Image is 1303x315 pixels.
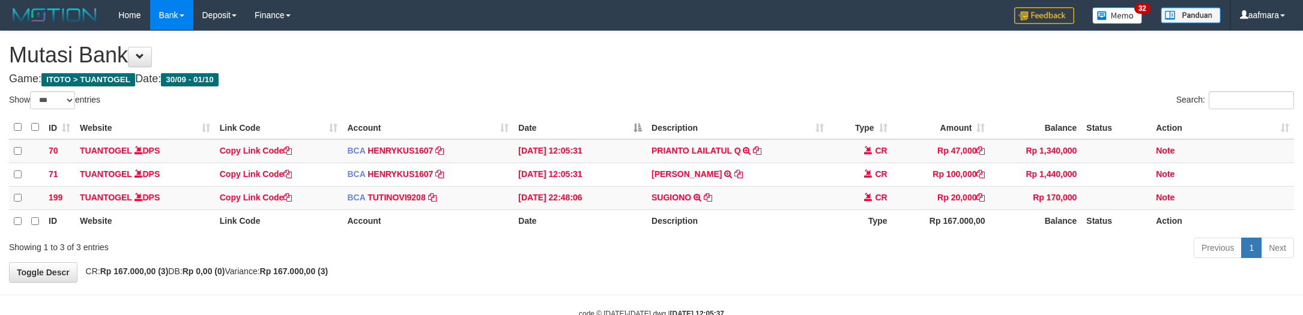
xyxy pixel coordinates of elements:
a: Copy TUTINOVI9208 to clipboard [428,193,437,202]
a: Copy Rp 100,000 to clipboard [976,169,985,179]
th: Website: activate to sort column ascending [75,116,215,139]
span: CR [875,146,887,155]
td: DPS [75,186,215,209]
select: Showentries [30,91,75,109]
img: Button%20Memo.svg [1092,7,1143,24]
a: Note [1156,169,1175,179]
th: Status [1081,209,1151,233]
a: SUGIONO [651,193,691,202]
a: Copy Rp 47,000 to clipboard [976,146,985,155]
h4: Game: Date: [9,73,1294,85]
th: Website [75,209,215,233]
span: 30/09 - 01/10 [161,73,219,86]
td: Rp 47,000 [892,139,990,163]
img: MOTION_logo.png [9,6,100,24]
th: Date [513,209,647,233]
img: panduan.png [1161,7,1221,23]
span: CR [875,169,887,179]
img: Feedback.jpg [1014,7,1074,24]
th: Date: activate to sort column descending [513,116,647,139]
a: Toggle Descr [9,262,77,283]
td: Rp 170,000 [990,186,1081,209]
span: BCA [347,169,365,179]
th: Type [829,209,892,233]
a: Copy Rp 20,000 to clipboard [976,193,985,202]
a: Next [1261,238,1294,258]
a: [PERSON_NAME] [651,169,722,179]
span: 70 [49,146,58,155]
a: HENRYKUS1607 [367,169,433,179]
a: Previous [1194,238,1242,258]
h1: Mutasi Bank [9,43,1294,67]
th: Account [342,209,513,233]
span: 71 [49,169,58,179]
th: Link Code: activate to sort column ascending [215,116,343,139]
a: TUANTOGEL [80,169,132,179]
span: CR: DB: Variance: [80,266,328,276]
a: TUTINOVI9208 [367,193,425,202]
th: Balance [990,209,1081,233]
th: Link Code [215,209,343,233]
span: BCA [347,193,365,202]
th: Account: activate to sort column ascending [342,116,513,139]
span: CR [875,193,887,202]
th: ID [44,209,75,233]
input: Search: [1209,91,1294,109]
th: Rp 167.000,00 [892,209,990,233]
a: Copy PRIANTO LAILATUL Q to clipboard [753,146,761,155]
td: Rp 1,340,000 [990,139,1081,163]
th: Amount: activate to sort column ascending [892,116,990,139]
strong: Rp 167.000,00 (3) [260,266,328,276]
strong: Rp 167.000,00 (3) [100,266,169,276]
td: DPS [75,139,215,163]
th: Balance [990,116,1081,139]
a: Copy Link Code [220,169,292,179]
td: [DATE] 12:05:31 [513,139,647,163]
a: Note [1156,146,1175,155]
label: Show entries [9,91,100,109]
td: [DATE] 22:48:06 [513,186,647,209]
td: Rp 20,000 [892,186,990,209]
span: BCA [347,146,365,155]
a: 1 [1241,238,1262,258]
a: PRIANTO LAILATUL Q [651,146,741,155]
div: Showing 1 to 3 of 3 entries [9,236,534,253]
strong: Rp 0,00 (0) [183,266,225,276]
a: Copy Link Code [220,146,292,155]
th: Type: activate to sort column ascending [829,116,892,139]
a: Copy SUGIONO to clipboard [704,193,712,202]
span: ITOTO > TUANTOGEL [41,73,135,86]
td: Rp 1,440,000 [990,163,1081,186]
a: Copy Link Code [220,193,292,202]
th: Action: activate to sort column ascending [1151,116,1294,139]
label: Search: [1176,91,1294,109]
a: TUANTOGEL [80,193,132,202]
a: HENRYKUS1607 [367,146,433,155]
td: [DATE] 12:05:31 [513,163,647,186]
span: 32 [1134,3,1150,14]
th: Description: activate to sort column ascending [647,116,829,139]
a: Copy HENRYKUS1607 to clipboard [435,146,444,155]
a: Note [1156,193,1175,202]
a: TUANTOGEL [80,146,132,155]
th: Status [1081,116,1151,139]
td: DPS [75,163,215,186]
a: Copy DIMAS GUSTIAWAN to clipboard [734,169,743,179]
span: 199 [49,193,62,202]
th: Description [647,209,829,233]
th: Action [1151,209,1294,233]
td: Rp 100,000 [892,163,990,186]
a: Copy HENRYKUS1607 to clipboard [435,169,444,179]
th: ID: activate to sort column ascending [44,116,75,139]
